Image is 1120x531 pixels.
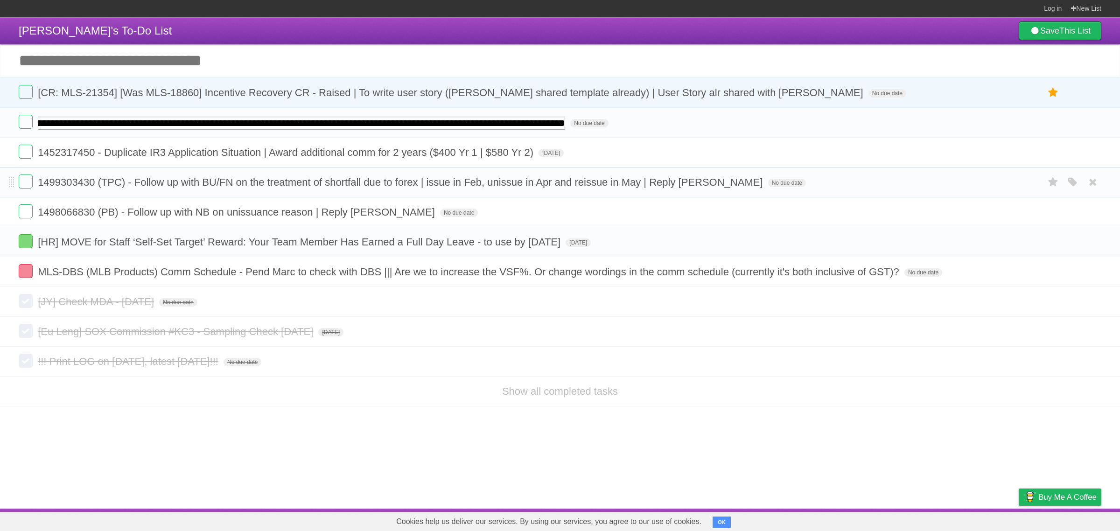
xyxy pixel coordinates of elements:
[1023,489,1036,505] img: Buy me a coffee
[1019,21,1101,40] a: SaveThis List
[1007,511,1031,529] a: Privacy
[224,358,261,366] span: No due date
[1044,115,1062,130] label: Star task
[318,328,343,336] span: [DATE]
[19,264,33,278] label: Done
[895,511,914,529] a: About
[38,326,315,337] span: [Eu Leng] SOX Commission #KC3 - Sampling Check [DATE]
[1044,85,1062,100] label: Star task
[38,147,536,158] span: 1452317450 - Duplicate IR3 Application Situation | Award additional comm for 2 years ($400 Yr 1 |...
[38,296,156,307] span: [JY] Check MDA - [DATE]
[768,179,806,187] span: No due date
[925,511,963,529] a: Developers
[38,176,765,188] span: 1499303430 (TPC) - Follow up with BU/FN on the treatment of shortfall due to forex | issue in Feb...
[1044,204,1062,220] label: Star task
[1043,511,1101,529] a: Suggest a feature
[38,356,221,367] span: !!! Print LOG on [DATE], latest [DATE]!!!
[159,298,197,307] span: No due date
[19,324,33,338] label: Done
[19,24,172,37] span: [PERSON_NAME]'s To-Do List
[1044,234,1062,250] label: Star task
[1044,175,1062,190] label: Star task
[38,206,437,218] span: 1498066830 (PB) - Follow up with NB on unissuance reason | Reply [PERSON_NAME]
[19,204,33,218] label: Done
[387,512,711,531] span: Cookies help us deliver our services. By using our services, you agree to our use of cookies.
[38,87,865,98] span: [CR: MLS-21354] [Was MLS-18860] Incentive Recovery CR - Raised | To write user story ([PERSON_NAM...
[868,89,906,98] span: No due date
[1044,264,1062,279] label: Star task
[19,115,33,129] label: Done
[713,517,731,528] button: OK
[440,209,478,217] span: No due date
[38,266,902,278] span: MLS-DBS (MLB Products) Comm Schedule - Pend Marc to check with DBS ||| Are we to increase the VSF...
[566,238,591,247] span: [DATE]
[19,294,33,308] label: Done
[19,234,33,248] label: Done
[38,236,563,248] span: [HR] MOVE for Staff ‘Self-Set Target’ Reward: Your Team Member Has Earned a Full Day Leave - to u...
[19,85,33,99] label: Done
[1059,26,1091,35] b: This List
[539,149,564,157] span: [DATE]
[502,385,618,397] a: Show all completed tasks
[975,511,995,529] a: Terms
[19,354,33,368] label: Done
[1044,145,1062,160] label: Star task
[1019,489,1101,506] a: Buy me a coffee
[19,175,33,189] label: Done
[1038,489,1097,505] span: Buy me a coffee
[904,268,942,277] span: No due date
[570,119,608,127] span: No due date
[19,145,33,159] label: Done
